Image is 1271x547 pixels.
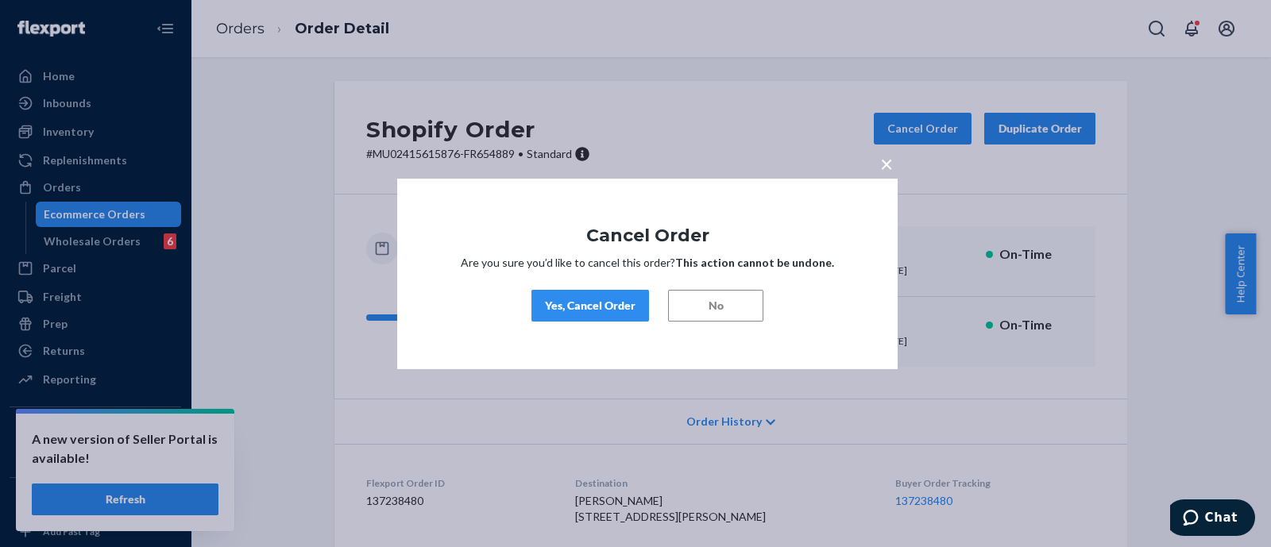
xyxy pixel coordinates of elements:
[445,225,850,245] h1: Cancel Order
[1170,499,1255,539] iframe: Opens a widget where you can chat to one of our agents
[675,256,834,269] strong: This action cannot be undone.
[545,298,635,314] div: Yes, Cancel Order
[880,149,893,176] span: ×
[445,255,850,271] p: Are you sure you’d like to cancel this order?
[668,290,763,322] button: No
[531,290,649,322] button: Yes, Cancel Order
